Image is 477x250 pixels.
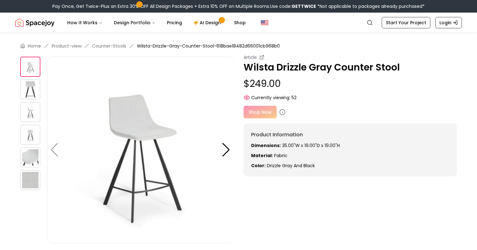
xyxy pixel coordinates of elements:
button: How It Works [62,16,108,29]
div: Pay Once, Get Twice-Plus an Extra 30% OFF All Design Packages + Extra 10% OFF on Multiple Rooms. [52,3,425,9]
a: Home [28,43,41,49]
span: *Not applicable to packages already purchased* [316,3,425,9]
span: Use code: [270,3,316,9]
span: Currently viewing: [251,94,290,101]
span: 52 [291,94,297,101]
nav: breadcrumb [20,43,457,49]
img: Spacejoy Logo [15,16,55,29]
span: drizzle gray and black [267,162,315,169]
nav: Global [15,13,462,33]
img: United States [261,19,268,26]
b: GETTWICE [291,3,316,9]
img: https://storage.googleapis.com/spacejoy-main/assets/618bae18482d66001cb968b0/product_4_pbe40doo60h [20,170,40,190]
a: Pricing [162,16,187,29]
img: https://storage.googleapis.com/spacejoy-main/assets/618bae18482d66001cb968b0/product_2_fba8cpdb0cbd [20,57,40,77]
button: Design Portfolio [109,16,161,29]
img: https://storage.googleapis.com/spacejoy-main/assets/618bae18482d66001cb968b0/product_2_ko8jp890eg3b [20,125,40,145]
p: $249.00 [244,78,457,89]
nav: Main [62,16,251,29]
a: Shop [229,16,251,29]
a: Start Your Project [382,17,430,28]
strong: Color: [251,162,266,169]
p: Wilsta Drizzle Gray Counter Stool [244,62,457,73]
small: Article [244,54,257,60]
a: AI Design [188,16,228,29]
strong: Dimensions: [251,142,281,149]
img: https://storage.googleapis.com/spacejoy-main/assets/618bae18482d66001cb968b0/product_1_6i48072l4gh3 [20,102,40,122]
span: Fabric [274,152,287,159]
a: Counter-Stools [92,43,126,49]
a: Product-view [52,43,81,49]
h6: Product Information [251,131,449,139]
span: Wilsta-Drizzle-Gray-Counter-Stool-618bae18482d66001cb968b0 [137,43,280,49]
a: Login [435,17,462,28]
p: 35.00"W x 19.00"D x 19.00"H [251,142,449,149]
img: https://storage.googleapis.com/spacejoy-main/assets/618bae18482d66001cb968b0/product_3_lpmf5nfmpoi [20,147,40,168]
img: https://storage.googleapis.com/spacejoy-main/assets/618bae18482d66001cb968b0/product_2_fba8cpdb0cbd [47,57,234,243]
strong: Material: [251,152,273,159]
a: Spacejoy [15,16,55,29]
img: https://storage.googleapis.com/spacejoy-main/assets/618bae18482d66001cb968b0/product_0_435o3o367bej [20,79,40,99]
